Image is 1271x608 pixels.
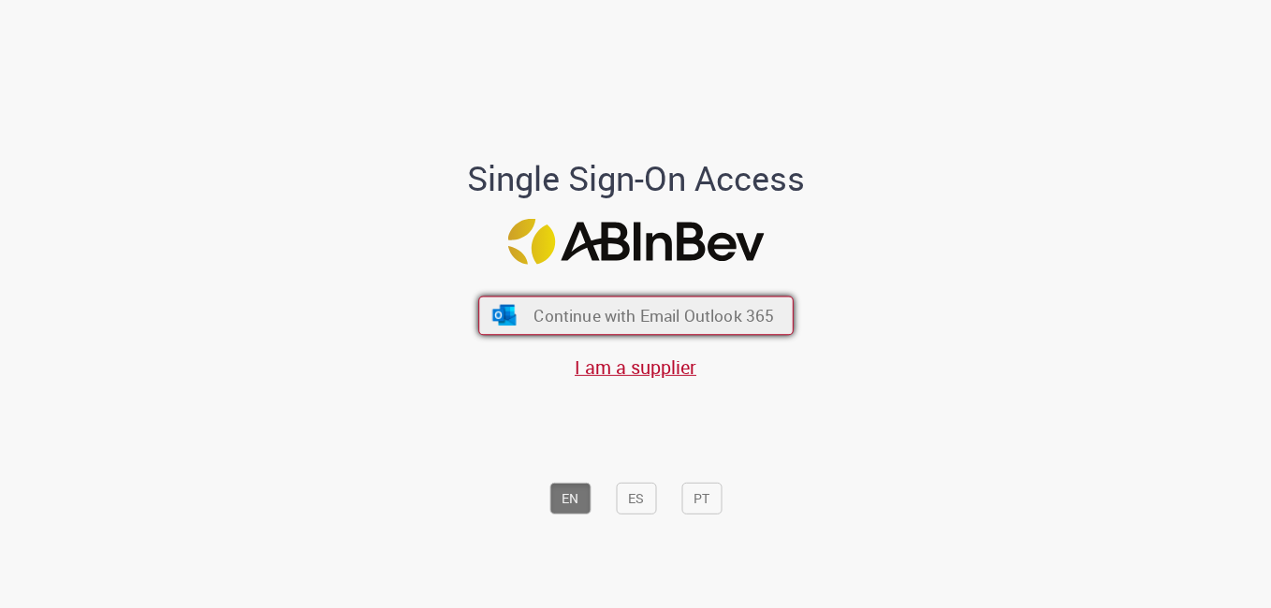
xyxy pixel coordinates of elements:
[533,305,774,326] span: Continue with Email Outlook 365
[507,219,764,265] img: Logo ABInBev
[490,305,518,326] img: ícone Azure/Microsoft 360
[478,297,794,336] button: ícone Azure/Microsoft 360 Continue with Email Outlook 365
[681,483,722,514] button: PT
[549,483,591,514] button: EN
[575,355,696,380] a: I am a supplier
[616,483,656,514] button: ES
[376,159,896,196] h1: Single Sign-On Access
